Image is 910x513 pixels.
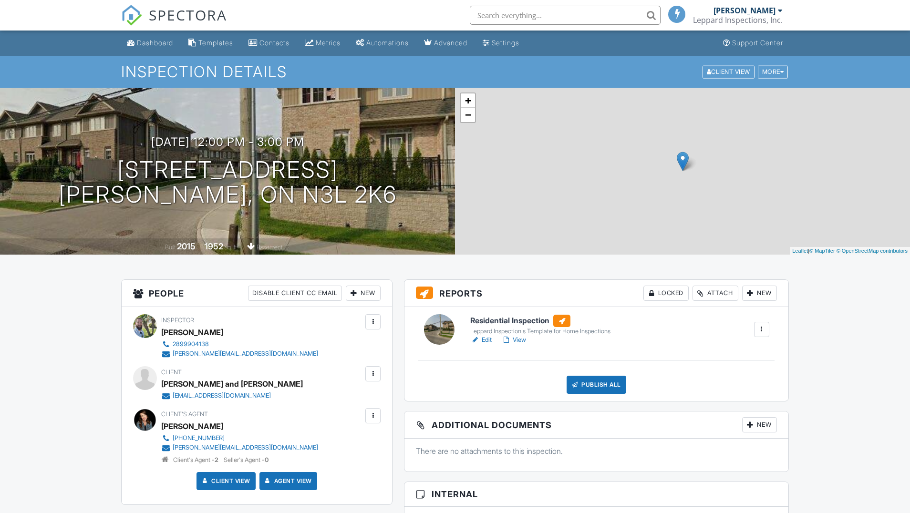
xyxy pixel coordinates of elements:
div: New [742,286,777,301]
a: View [501,335,526,345]
img: The Best Home Inspection Software - Spectora [121,5,142,26]
span: SPECTORA [149,5,227,25]
div: Automations [366,39,409,47]
a: SPECTORA [121,13,227,33]
a: Templates [185,34,237,52]
div: Metrics [316,39,341,47]
a: Contacts [245,34,293,52]
div: Locked [643,286,689,301]
span: sq. ft. [225,244,238,251]
a: Client View [702,68,757,75]
div: New [742,417,777,432]
div: New [346,286,381,301]
div: Leppard Inspection's Template for Home Inspections [470,328,610,335]
a: Settings [479,34,523,52]
a: Zoom in [461,93,475,108]
div: More [758,65,788,78]
strong: 0 [265,456,269,463]
div: Dashboard [137,39,173,47]
span: Seller's Agent - [224,456,269,463]
a: [EMAIL_ADDRESS][DOMAIN_NAME] [161,391,295,400]
a: Edit [470,335,492,345]
div: Advanced [434,39,467,47]
h1: Inspection Details [121,63,789,80]
a: 2899904138 [161,339,318,349]
div: [EMAIL_ADDRESS][DOMAIN_NAME] [173,392,271,400]
div: [PERSON_NAME] and [PERSON_NAME] [161,377,303,391]
span: basement [257,244,282,251]
a: Metrics [301,34,344,52]
input: Search everything... [470,6,661,25]
div: | [790,247,910,255]
div: Templates [198,39,233,47]
h3: [DATE] 12:00 pm - 3:00 pm [151,135,304,148]
div: 2899904138 [173,340,209,348]
h3: Internal [404,482,788,507]
a: Agent View [263,476,312,486]
div: [PERSON_NAME][EMAIL_ADDRESS][DOMAIN_NAME] [173,444,318,451]
span: Inspector [161,317,194,324]
div: [PERSON_NAME] [161,325,223,339]
a: Support Center [719,34,787,52]
h3: People [122,280,392,307]
a: [PERSON_NAME][EMAIL_ADDRESS][DOMAIN_NAME] [161,349,318,359]
h3: Reports [404,280,788,307]
a: Automations (Basic) [352,34,413,52]
h3: Additional Documents [404,411,788,439]
a: Leaflet [792,248,808,254]
div: Support Center [732,39,783,47]
a: Zoom out [461,108,475,122]
a: Client View [200,476,250,486]
a: [PHONE_NUMBER] [161,433,318,443]
a: Residential Inspection Leppard Inspection's Template for Home Inspections [470,315,610,336]
h1: [STREET_ADDRESS] [PERSON_NAME], ON N3L 2K6 [59,157,397,208]
div: Disable Client CC Email [248,286,342,301]
a: © MapTiler [809,248,835,254]
div: Attach [693,286,738,301]
h6: Residential Inspection [470,315,610,327]
div: Client View [703,65,755,78]
a: [PERSON_NAME][EMAIL_ADDRESS][DOMAIN_NAME] [161,443,318,452]
a: [PERSON_NAME] [161,419,223,433]
span: Client's Agent - [173,456,220,463]
p: There are no attachments to this inspection. [416,446,777,456]
a: Advanced [420,34,471,52]
div: Publish All [567,376,626,394]
div: [PERSON_NAME][EMAIL_ADDRESS][DOMAIN_NAME] [173,350,318,358]
div: [PERSON_NAME] [714,6,776,15]
a: © OpenStreetMap contributors [837,248,908,254]
div: 1952 [205,241,223,251]
a: Dashboard [123,34,177,52]
strong: 2 [215,456,218,463]
span: Client [161,369,182,376]
div: Settings [492,39,519,47]
div: Leppard Inspections, Inc. [693,15,783,25]
span: Built [165,244,176,251]
div: Contacts [259,39,290,47]
span: Client's Agent [161,410,208,418]
div: [PHONE_NUMBER] [173,434,225,442]
div: 2015 [177,241,196,251]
